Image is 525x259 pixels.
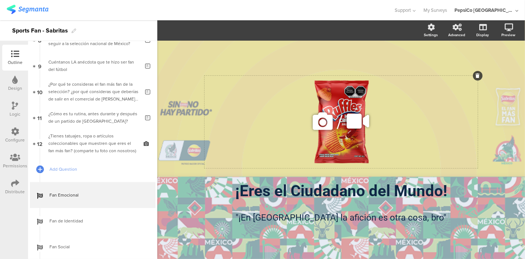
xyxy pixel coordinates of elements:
[37,139,42,147] span: 12
[337,107,343,136] span: /
[49,166,144,173] span: Add Question
[38,113,42,122] span: 11
[6,137,25,143] div: Configure
[49,217,144,225] span: Fan de Identidad
[454,7,514,14] div: PepsiCo [GEOGRAPHIC_DATA]
[48,58,140,73] div: Cuéntanos LA anécdota que te hizo ser fan del fútbol
[30,79,155,105] a: 10 ¿Por qué te consideras el fan más fan de la selección? ¿por qué consideras que deberías de sal...
[38,36,41,44] span: 8
[424,32,438,38] div: Settings
[3,163,27,169] div: Permissions
[30,130,155,156] a: 12 ¿Tienes tatuajes, ropa o artículos coleccionables que muestren que eres el fan más fan? (compa...
[38,62,41,70] span: 9
[48,110,140,125] div: ¿Cómo es tu rutina, antes durante y después de un partido de México?
[476,32,489,38] div: Display
[30,208,155,234] a: Fan de Identidad
[48,81,140,103] div: ¿Por qué te consideras el fan más fan de la selección? ¿por qué consideras que deberías de salir ...
[30,105,155,130] a: 11 ¿Cómo es tu rutina, antes durante y después de un partido de [GEOGRAPHIC_DATA]?
[205,182,478,200] p: ¡Eres el Ciudadano del Mundo!
[448,32,465,38] div: Advanced
[30,182,155,208] a: Fan Emocional
[48,132,137,154] div: ¿Tienes tatuajes, ropa o artículos coleccionables que muestren que eres el fan más fan? (comparte...
[49,191,144,199] span: Fan Emocional
[30,53,155,79] a: 9 Cuéntanos LA anécdota que te hizo ser fan del fútbol
[12,25,68,37] div: Sports Fan - Sabritas
[8,85,22,92] div: Design
[230,211,452,224] p: "¡En [GEOGRAPHIC_DATA] la afición es otra cosa, bro"
[395,7,411,14] span: Support
[10,111,21,117] div: Logic
[37,88,42,96] span: 10
[7,5,48,14] img: segmanta logo
[6,188,25,195] div: Distribute
[49,243,144,251] span: Fan Social
[501,32,515,38] div: Preview
[8,59,23,66] div: Outline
